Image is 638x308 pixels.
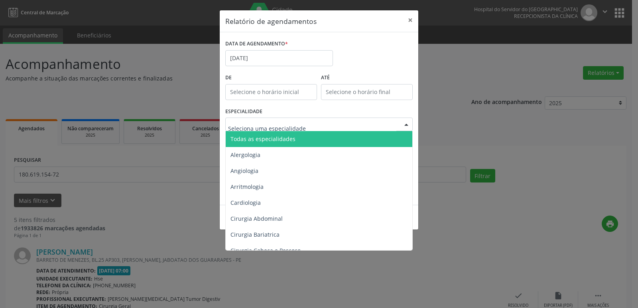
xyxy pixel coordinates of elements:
label: ESPECIALIDADE [225,106,262,118]
input: Selecione o horário inicial [225,84,317,100]
label: ATÉ [321,72,413,84]
span: Arritmologia [230,183,264,190]
h5: Relatório de agendamentos [225,16,317,26]
label: DATA DE AGENDAMENTO [225,38,288,50]
input: Selecione o horário final [321,84,413,100]
span: Todas as especialidades [230,135,295,143]
input: Selecione uma data ou intervalo [225,50,333,66]
button: Close [402,10,418,30]
span: Cirurgia Abdominal [230,215,283,222]
input: Seleciona uma especialidade [228,120,396,136]
span: Cirurgia Cabeça e Pescoço [230,247,301,254]
span: Alergologia [230,151,260,159]
span: Angiologia [230,167,258,175]
span: Cirurgia Bariatrica [230,231,280,238]
label: De [225,72,317,84]
span: Cardiologia [230,199,261,206]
